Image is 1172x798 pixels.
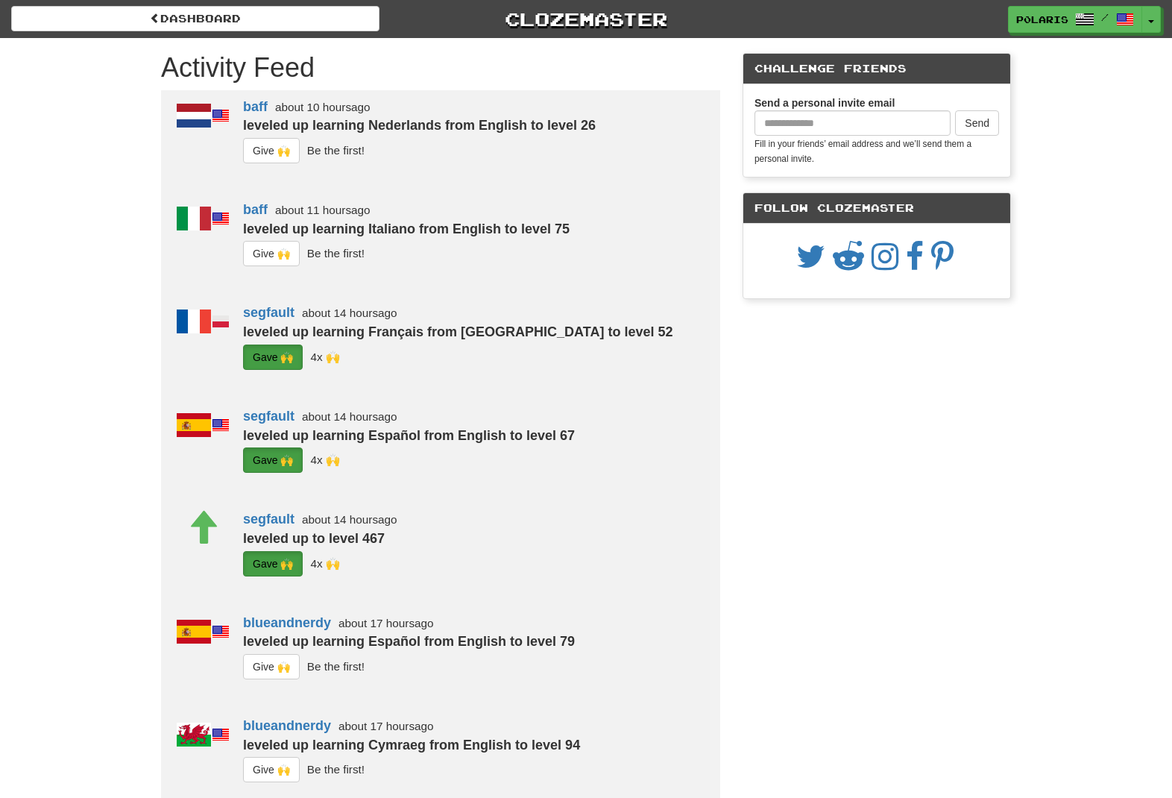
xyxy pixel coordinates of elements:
button: Give 🙌 [243,757,300,782]
a: segfault [243,305,294,320]
small: about 14 hours ago [302,513,397,526]
small: _cmns<br />CharmingTigress<br />19cupsofcoffee<br />p0laris [310,351,339,363]
a: segfault [243,512,294,527]
small: about 14 hours ago [302,410,397,423]
button: Give 🙌 [243,138,300,163]
a: Clozemaster [402,6,770,32]
small: Be the first! [307,660,365,673]
button: Gave 🙌 [243,345,303,370]
a: baff [243,202,268,217]
small: Be the first! [307,144,365,157]
small: _cmns<br />CharmingTigress<br />19cupsofcoffee<br />p0laris [310,556,339,569]
button: Gave 🙌 [243,447,303,473]
small: about 17 hours ago [338,617,434,629]
a: Dashboard [11,6,379,31]
small: Be the first! [307,247,365,260]
small: about 14 hours ago [302,307,397,319]
strong: leveled up learning Italiano from English to level 75 [243,222,570,236]
a: blueandnerdy [243,615,331,630]
small: Be the first! [307,763,365,776]
a: p0laris / [1008,6,1142,33]
strong: leveled up learning Nederlands from English to level 26 [243,118,596,133]
small: about 11 hours ago [275,204,371,216]
strong: leveled up learning Français from [GEOGRAPHIC_DATA] to level 52 [243,324,672,339]
small: about 10 hours ago [275,101,371,113]
small: about 17 hours ago [338,720,434,732]
strong: leveled up learning Cymraeg from English to level 94 [243,738,580,753]
div: Follow Clozemaster [743,193,1010,224]
strong: leveled up learning Español from English to level 79 [243,634,575,649]
button: Give 🙌 [243,241,300,266]
a: baff [243,99,268,114]
small: _cmns<br />CharmingTigress<br />19cupsofcoffee<br />p0laris [310,453,339,466]
strong: leveled up learning Español from English to level 67 [243,428,575,443]
h1: Activity Feed [161,53,720,83]
div: Challenge Friends [743,54,1010,84]
strong: Send a personal invite email [754,97,895,109]
span: / [1101,12,1109,22]
button: Send [955,110,999,136]
button: Give 🙌 [243,654,300,679]
small: Fill in your friends’ email address and we’ll send them a personal invite. [754,139,971,164]
strong: leveled up to level 467 [243,531,385,546]
span: p0laris [1016,13,1068,26]
a: segfault [243,409,294,424]
a: blueandnerdy [243,718,331,733]
button: Gave 🙌 [243,551,303,576]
